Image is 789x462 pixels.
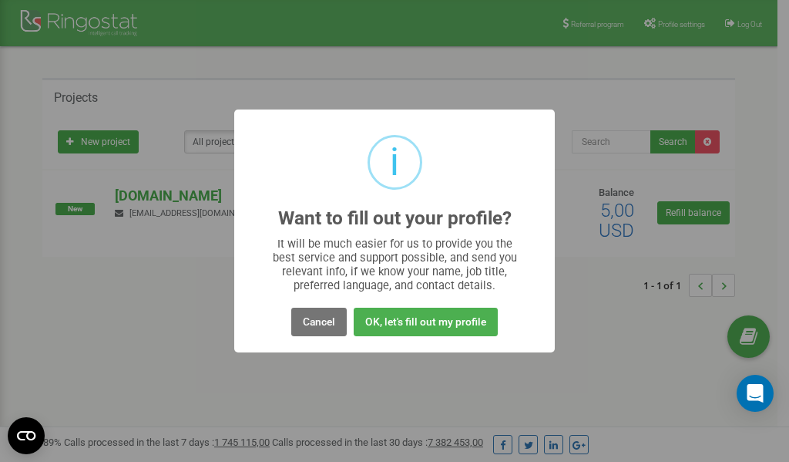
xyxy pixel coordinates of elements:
button: Open CMP widget [8,417,45,454]
div: It will be much easier for us to provide you the best service and support possible, and send you ... [265,237,525,292]
button: OK, let's fill out my profile [354,308,498,336]
h2: Want to fill out your profile? [278,208,512,229]
div: i [390,137,399,187]
button: Cancel [291,308,347,336]
div: Open Intercom Messenger [737,375,774,412]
